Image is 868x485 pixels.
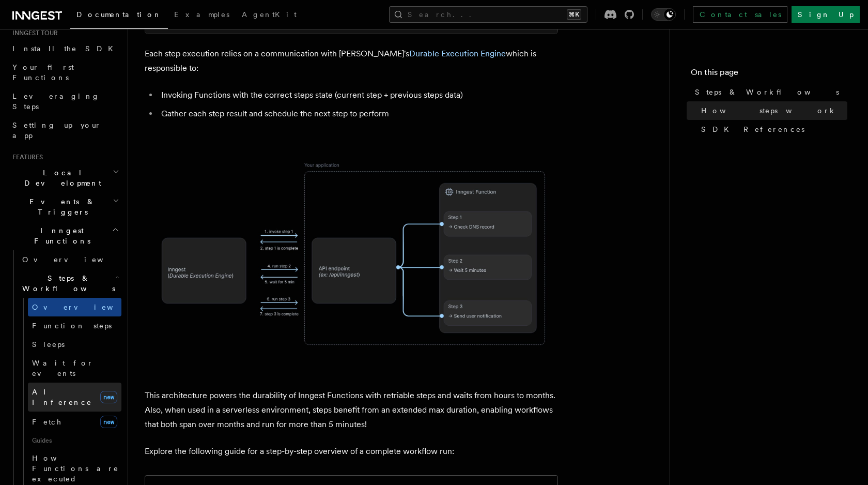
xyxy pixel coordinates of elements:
span: new [100,416,117,428]
a: Install the SDK [8,39,121,58]
span: Function steps [32,322,112,330]
span: Documentation [76,10,162,19]
span: SDK References [701,124,804,134]
a: Examples [168,3,236,28]
a: Function steps [28,316,121,335]
a: Your first Functions [8,58,121,87]
span: new [100,391,117,403]
a: Durable Execution Engine [409,49,506,58]
span: Inngest Functions [8,225,112,246]
span: Overview [22,255,129,264]
span: AI Inference [32,388,92,406]
button: Toggle dark mode [651,8,676,21]
button: Steps & Workflows [18,269,121,298]
li: Gather each step result and schedule the next step to perform [158,107,558,121]
span: Events & Triggers [8,196,113,217]
a: Fetchnew [28,412,121,432]
span: Sleeps [32,340,65,348]
h4: On this page [691,66,847,83]
a: SDK References [697,120,847,139]
span: Inngest tour [8,29,58,37]
p: Each step execution relies on a communication with [PERSON_NAME]'s which is responsible to: [145,47,558,75]
span: Leveraging Steps [12,92,100,111]
span: Features [8,153,43,161]
button: Local Development [8,163,121,192]
p: This architecture powers the durability of Inngest Functions with retriable steps and waits from ... [145,388,558,432]
kbd: ⌘K [567,9,581,20]
a: Wait for events [28,354,121,383]
a: Overview [28,298,121,316]
span: Install the SDK [12,44,119,53]
a: Leveraging Steps [8,87,121,116]
a: Sign Up [792,6,860,23]
span: AgentKit [242,10,297,19]
a: How steps work [697,101,847,120]
a: AI Inferencenew [28,383,121,412]
span: Overview [32,303,138,311]
span: How Functions are executed [32,454,119,483]
span: How steps work [701,105,837,116]
button: Events & Triggers [8,192,121,221]
span: Fetch [32,418,62,426]
a: Overview [18,250,121,269]
span: Local Development [8,168,113,188]
span: Your first Functions [12,63,74,82]
a: Sleeps [28,335,121,354]
a: AgentKit [236,3,303,28]
a: Documentation [70,3,168,29]
a: Setting up your app [8,116,121,145]
span: Guides [28,432,121,449]
a: Steps & Workflows [691,83,847,101]
img: Each Inngest Functions's step invocation implies a communication between your application and the... [145,146,558,361]
span: Steps & Workflows [695,87,839,97]
button: Search...⌘K [389,6,587,23]
span: Steps & Workflows [18,273,115,294]
p: Explore the following guide for a step-by-step overview of a complete workflow run: [145,444,558,459]
span: Wait for events [32,359,94,377]
li: Invoking Functions with the correct steps state (current step + previous steps data) [158,88,558,102]
a: Contact sales [693,6,787,23]
span: Setting up your app [12,121,101,140]
button: Inngest Functions [8,221,121,250]
span: Examples [174,10,229,19]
